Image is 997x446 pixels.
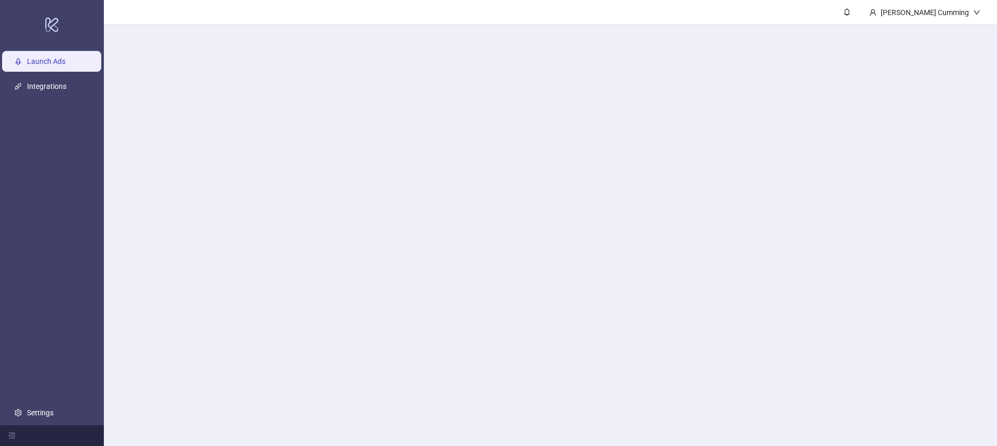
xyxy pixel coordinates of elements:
[843,8,851,16] span: bell
[869,9,877,16] span: user
[27,83,66,91] a: Integrations
[27,58,65,66] a: Launch Ads
[27,409,53,417] a: Settings
[877,7,973,18] div: [PERSON_NAME] Cumming
[973,9,980,16] span: down
[8,432,16,439] span: menu-fold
